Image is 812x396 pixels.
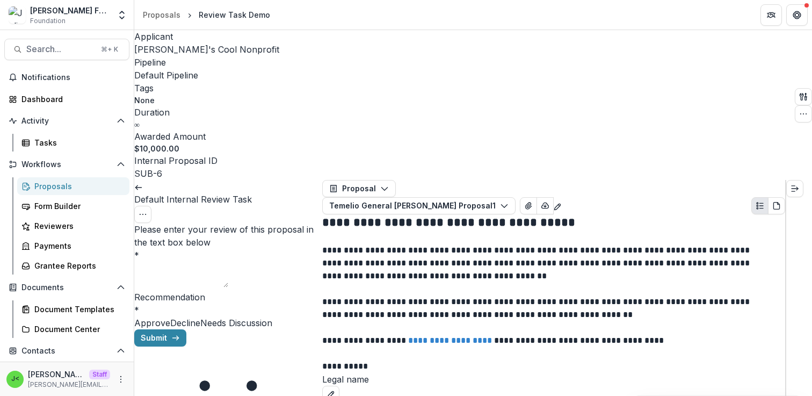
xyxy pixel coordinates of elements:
p: Applicant [134,30,173,43]
span: Needs Discussion [200,318,272,328]
span: Decline [170,318,200,328]
button: More [114,373,127,386]
p: [PERSON_NAME][EMAIL_ADDRESS][DOMAIN_NAME] [28,380,110,390]
nav: breadcrumb [139,7,274,23]
p: ∞ [134,119,140,130]
button: Open Contacts [4,342,129,359]
div: ⌘ + K [99,44,120,55]
div: Reviewers [34,220,121,232]
div: Grantee Reports [34,260,121,271]
button: Submit [134,329,186,347]
p: Tags [134,82,154,95]
div: Document Center [34,323,121,335]
div: Julie <julie@trytemelio.com> [11,376,19,383]
span: Approve [134,318,170,328]
a: [PERSON_NAME]'s Cool Nonprofit [134,44,279,55]
p: SUB-6 [134,167,162,180]
span: Documents [21,283,112,292]
button: Open entity switcher [114,4,129,26]
div: Proposals [143,9,180,20]
a: Form Builder [17,197,129,215]
button: Notifications [4,69,129,86]
a: Tasks [17,134,129,152]
p: Duration [134,106,170,119]
a: Document Templates [17,300,129,318]
p: None [134,95,155,106]
h3: Default Internal Review Task [134,193,322,206]
button: Plaintext view [751,197,769,214]
button: Open Documents [4,279,129,296]
p: [PERSON_NAME] <[PERSON_NAME][EMAIL_ADDRESS][DOMAIN_NAME]> [28,369,85,380]
p: Default Pipeline [134,69,198,82]
div: Proposals [34,181,121,192]
button: Edit as form [553,197,562,214]
a: Payments [17,237,129,255]
button: Temelio General [PERSON_NAME] Proposal1 [322,197,516,214]
div: Dashboard [21,93,121,105]
img: Julie Foundation [9,6,26,24]
p: Recommendation [134,291,205,304]
span: Workflows [21,160,112,169]
div: Document Templates [34,304,121,315]
div: [PERSON_NAME] Foundation [30,5,110,16]
span: Activity [21,117,112,126]
button: Open Workflows [4,156,129,173]
button: Proposal [322,180,396,197]
p: Internal Proposal ID [134,154,218,167]
span: Foundation [30,16,66,26]
p: Staff [89,370,110,379]
button: Options [134,206,151,223]
a: Document Center [17,320,129,338]
a: Reviewers [17,217,129,235]
div: Payments [34,240,121,251]
button: Open Activity [4,112,129,129]
div: Form Builder [34,200,121,212]
p: Pipeline [134,56,166,69]
a: Grantee Reports [17,257,129,275]
p: Legal name [322,373,785,386]
button: PDF view [768,197,785,214]
p: Awarded Amount [134,130,206,143]
button: Partners [760,4,782,26]
p: $10,000.00 [134,143,179,154]
button: Expand right [786,180,803,197]
p: Please enter your review of this proposal in the text box below [134,223,322,249]
div: Review Task Demo [199,9,270,20]
button: Search... [4,39,129,60]
a: Dashboard [4,90,129,108]
div: Tasks [34,137,121,148]
span: Search... [26,44,95,54]
button: Get Help [786,4,808,26]
span: Notifications [21,73,125,82]
span: Contacts [21,347,112,356]
button: View Attached Files [520,197,537,214]
a: Proposals [139,7,185,23]
a: Proposals [17,177,129,195]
